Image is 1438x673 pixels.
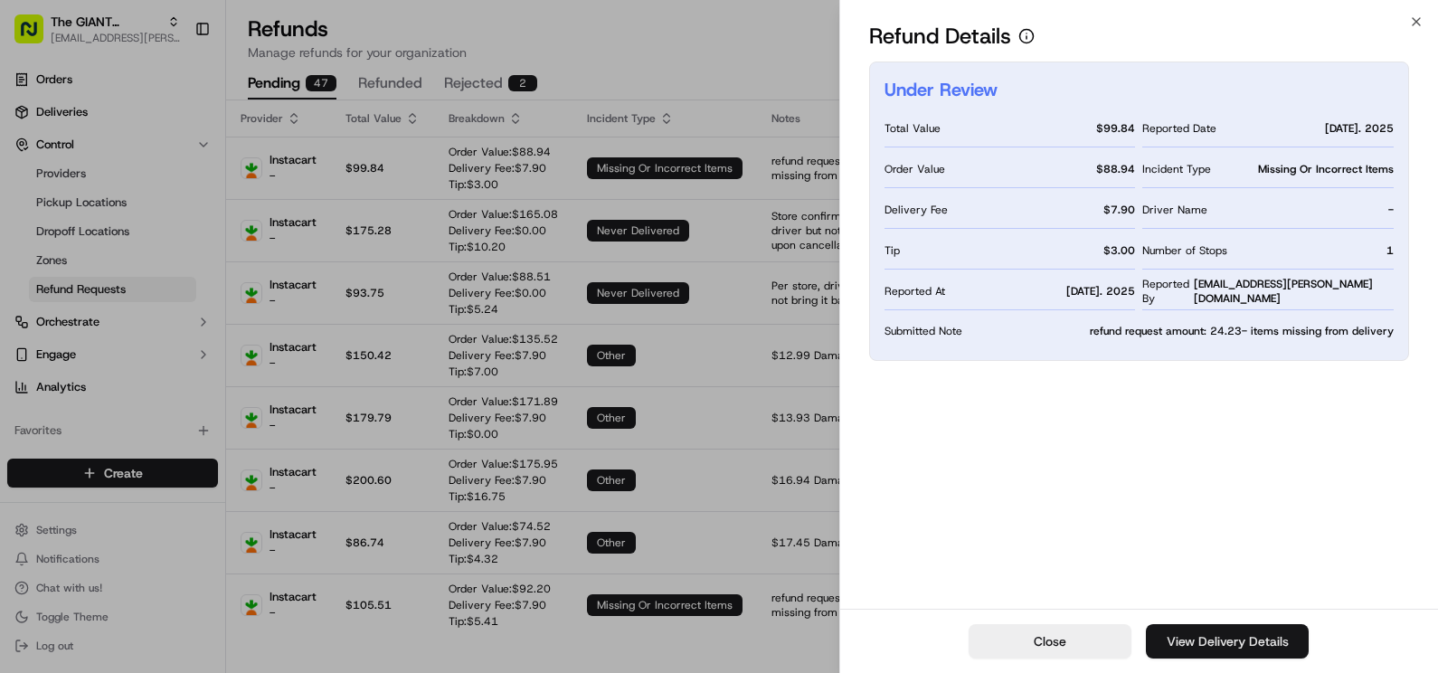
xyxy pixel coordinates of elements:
span: Submitted Note [885,324,1083,338]
span: Reported At [885,284,945,299]
span: - [1388,203,1394,217]
span: Delivery Fee [885,203,948,217]
h1: Refund Details [869,22,1011,51]
a: 📗Knowledge Base [11,255,146,288]
h2: Under Review [885,77,998,102]
span: Reported By [1142,277,1190,306]
button: Close [969,624,1131,659]
span: [EMAIL_ADDRESS][PERSON_NAME][DOMAIN_NAME] [1194,277,1394,306]
button: Start new chat [307,178,329,200]
a: Powered byPylon [128,306,219,320]
span: Knowledge Base [36,262,138,280]
span: Reported Date [1142,121,1216,136]
span: Missing Or Incorrect Items [1258,162,1394,176]
span: Driver Name [1142,203,1207,217]
span: $ 7.90 [1103,203,1135,217]
img: Nash [18,18,54,54]
p: Welcome 👋 [18,72,329,101]
span: Number of Stops [1142,243,1227,258]
span: Order Value [885,162,945,176]
span: 1 [1386,243,1394,258]
span: $ 88.94 [1096,162,1135,176]
span: $ 3.00 [1103,243,1135,258]
a: View Delivery Details [1146,624,1309,659]
div: We're available if you need us! [61,191,229,205]
span: $ 99.84 [1096,121,1135,136]
img: 1736555255976-a54dd68f-1ca7-489b-9aae-adbdc363a1c4 [18,173,51,205]
div: 💻 [153,264,167,279]
span: Pylon [180,307,219,320]
a: 💻API Documentation [146,255,298,288]
div: Start new chat [61,173,297,191]
span: Total Value [885,121,941,136]
span: API Documentation [171,262,290,280]
span: Tip [885,243,900,258]
span: [DATE]. 2025 [1066,284,1135,299]
span: [DATE]. 2025 [1325,121,1394,136]
span: Incident Type [1142,162,1211,176]
input: Got a question? Start typing here... [47,117,326,136]
div: 📗 [18,264,33,279]
span: refund request amount: 24.23- items missing from delivery [1090,324,1394,338]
